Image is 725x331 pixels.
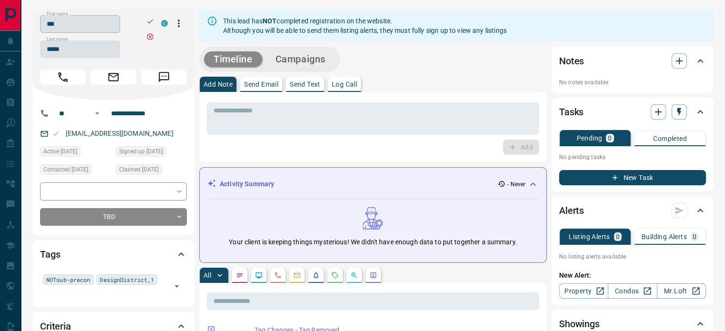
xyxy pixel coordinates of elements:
[312,271,320,279] svg: Listing Alerts
[576,135,602,141] p: Pending
[559,199,706,222] div: Alerts
[66,130,174,137] a: [EMAIL_ADDRESS][DOMAIN_NAME]
[91,70,136,85] span: Email
[507,180,525,189] p: - Never
[141,70,187,85] span: Message
[559,100,706,123] div: Tasks
[204,272,211,279] p: All
[693,233,696,240] p: 0
[266,51,335,67] button: Campaigns
[293,271,301,279] svg: Emails
[559,252,706,261] p: No listing alerts available
[40,247,60,262] h2: Tags
[40,208,187,226] div: TBD
[40,243,187,266] div: Tags
[369,271,377,279] svg: Agent Actions
[236,271,244,279] svg: Notes
[559,203,584,218] h2: Alerts
[331,271,339,279] svg: Requests
[569,233,610,240] p: Listing Alerts
[92,108,103,119] button: Open
[559,150,706,164] p: No pending tasks
[559,271,706,281] p: New Alert:
[559,104,583,120] h2: Tasks
[608,135,612,141] p: 0
[559,283,608,299] a: Property
[274,271,282,279] svg: Calls
[207,175,539,193] div: Activity Summary- Never
[119,147,163,156] span: Signed up [DATE]
[116,146,187,160] div: Wed Jan 26 2022
[608,283,657,299] a: Condos
[46,275,90,284] span: NOTsub-precon
[653,135,687,142] p: Completed
[642,233,687,240] p: Building Alerts
[40,164,111,178] div: Mon Feb 14 2022
[244,81,278,88] p: Send Email
[40,70,86,85] span: Call
[290,81,320,88] p: Send Text
[43,147,77,156] span: Active [DATE]
[350,271,358,279] svg: Opportunities
[263,17,276,25] strong: NOT
[119,165,159,174] span: Claimed [DATE]
[223,12,507,39] div: This lead has completed registration on the website. Although you will be able to send them listi...
[116,164,187,178] div: Wed Jan 26 2022
[559,53,584,69] h2: Notes
[255,271,263,279] svg: Lead Browsing Activity
[161,20,168,27] div: condos.ca
[229,237,517,247] p: Your client is keeping things mysterious! We didn't have enough data to put together a summary.
[657,283,706,299] a: Mr.Loft
[616,233,620,240] p: 0
[47,11,68,17] label: First name
[559,170,706,185] button: New Task
[559,50,706,72] div: Notes
[52,130,59,137] svg: Email Valid
[220,179,274,189] p: Activity Summary
[204,81,233,88] p: Add Note
[332,81,357,88] p: Log Call
[43,165,88,174] span: Contacted [DATE]
[170,280,184,293] button: Open
[100,275,154,284] span: DesignDistrict_1
[559,78,706,87] p: No notes available
[204,51,262,67] button: Timeline
[40,146,111,160] div: Wed Jan 26 2022
[47,36,68,42] label: Last name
